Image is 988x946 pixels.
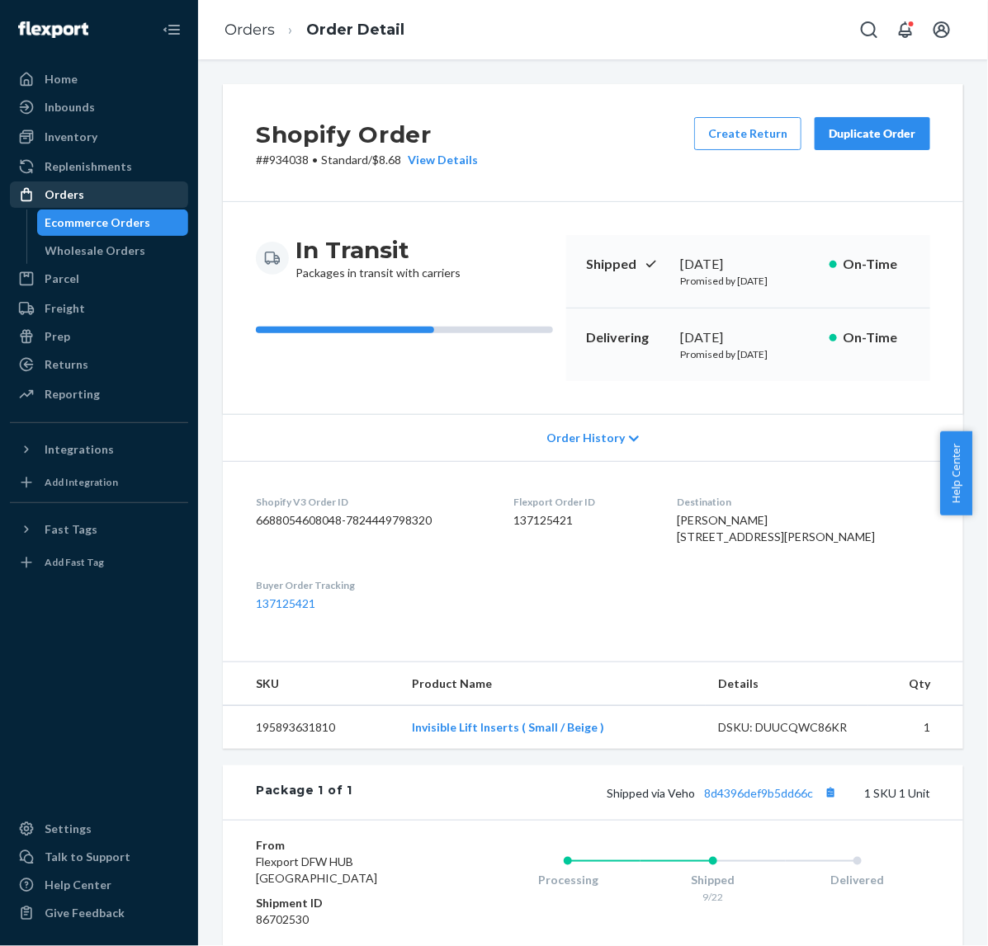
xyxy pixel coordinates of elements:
a: Add Integration [10,469,188,496]
button: Fast Tags [10,516,188,543]
a: Add Fast Tag [10,549,188,576]
a: Prep [10,323,188,350]
a: Talk to Support [10,844,188,870]
div: Fast Tags [45,521,97,538]
div: Ecommerce Orders [45,214,151,231]
a: Inbounds [10,94,188,120]
a: Help Center [10,872,188,898]
a: Inventory [10,124,188,150]
div: Delivered [786,872,930,888]
div: Settings [45,821,92,837]
a: Ecommerce Orders [37,209,189,236]
div: Integrations [45,441,114,458]
button: Open notifications [889,13,922,46]
button: Copy tracking number [820,782,841,803]
div: Inventory [45,129,97,145]
div: DSKU: DUUCQWC86KR [719,719,855,736]
th: Qty [868,662,963,706]
div: [DATE] [680,255,815,274]
dt: Shopify V3 Order ID [256,495,487,509]
span: [PERSON_NAME] [STREET_ADDRESS][PERSON_NAME] [677,513,875,544]
p: Delivering [586,328,667,347]
p: # #934038 / $8.68 [256,152,478,168]
dd: 6688054608048-7824449798320 [256,512,487,529]
div: 9/22 [641,890,785,904]
dt: Shipment ID [256,895,430,911]
span: Standard [321,153,368,167]
a: Wholesale Orders [37,238,189,264]
div: Reporting [45,386,100,402]
a: Settings [10,816,188,842]
div: Home [45,71,78,87]
span: Order History [546,430,625,446]
p: Promised by [DATE] [680,274,815,288]
div: Prep [45,328,70,345]
a: Orders [10,181,188,208]
span: Flexport DFW HUB [GEOGRAPHIC_DATA] [256,854,377,885]
div: Package 1 of 1 [256,782,352,803]
div: Talk to Support [45,849,130,865]
div: Packages in transit with carriers [295,235,461,281]
a: Freight [10,295,188,322]
a: Returns [10,351,188,378]
a: Order Detail [306,21,404,39]
img: Flexport logo [18,21,88,38]
button: Duplicate Order [815,117,930,150]
th: Details [706,662,868,706]
button: Help Center [940,431,972,515]
span: Shipped via Veho [607,786,841,800]
div: Wholesale Orders [45,242,146,259]
div: Processing [496,872,641,888]
h2: Shopify Order [256,117,478,152]
button: Create Return [694,117,801,150]
div: [DATE] [680,328,815,347]
th: Product Name [399,662,706,706]
h3: In Transit [295,235,461,265]
dt: Flexport Order ID [513,495,650,509]
p: On-Time [844,328,910,347]
span: • [312,153,318,167]
div: Give Feedback [45,905,125,921]
button: Open Search Box [853,13,886,46]
button: Integrations [10,436,188,463]
dt: From [256,837,430,854]
p: Shipped [586,255,667,274]
div: Add Fast Tag [45,555,104,569]
td: 195893631810 [223,706,399,750]
dd: 86702530 [256,911,430,928]
div: Add Integration [45,475,118,489]
div: Duplicate Order [829,125,916,142]
div: Returns [45,356,88,373]
div: Freight [45,300,85,317]
a: Home [10,66,188,92]
div: Shipped [641,872,785,888]
a: 137125421 [256,596,315,610]
th: SKU [223,662,399,706]
a: Parcel [10,266,188,292]
button: Open account menu [925,13,958,46]
dt: Buyer Order Tracking [256,578,487,592]
button: View Details [401,152,478,168]
div: Help Center [45,877,111,893]
dd: 137125421 [513,512,650,529]
td: 1 [868,706,963,750]
p: Promised by [DATE] [680,347,815,361]
a: 8d4396def9b5dd66c [704,786,813,800]
div: Parcel [45,271,79,287]
ol: breadcrumbs [211,6,418,54]
button: Close Navigation [155,13,188,46]
div: 1 SKU 1 Unit [352,782,930,803]
div: Orders [45,186,84,203]
dt: Destination [677,495,930,509]
div: Replenishments [45,158,132,175]
p: On-Time [844,255,910,274]
a: Reporting [10,381,188,407]
div: Inbounds [45,99,95,115]
a: Orders [225,21,275,39]
a: Invisible Lift Inserts ( Small / Beige ) [412,720,604,734]
a: Replenishments [10,153,188,180]
button: Give Feedback [10,900,188,926]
